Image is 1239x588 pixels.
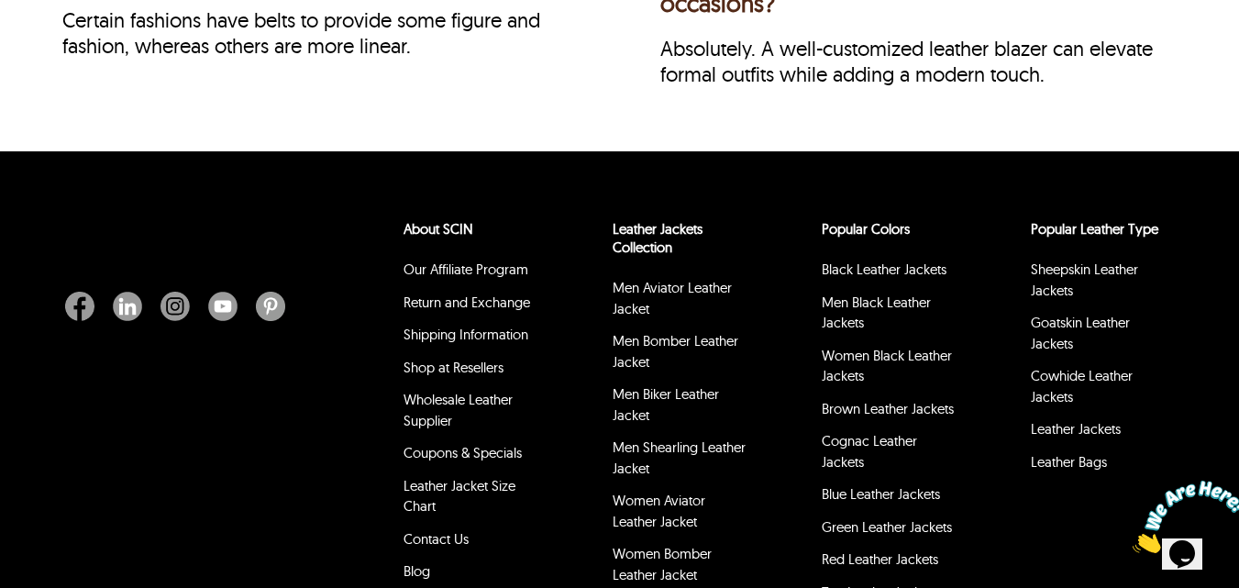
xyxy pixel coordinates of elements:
a: Contact Us [404,530,469,548]
a: Popular Leather Type [1031,220,1158,238]
a: Red Leather Jackets [822,550,938,568]
a: Leather Jackets [1031,420,1121,438]
li: Brown Leather Jackets [819,396,958,429]
a: Men Biker Leather Jacket [613,385,719,424]
li: Leather Jacket Size Chart [401,473,540,527]
a: Brown Leather Jackets [822,400,954,417]
img: Facebook [65,292,94,321]
li: Women Black Leather Jackets [819,343,958,396]
a: Women Aviator Leather Jacket [613,492,705,530]
a: Return and Exchange [404,294,530,311]
a: Facebook [65,292,104,321]
li: Men Black Leather Jackets [819,290,958,343]
li: Men Aviator Leather Jacket [610,275,749,328]
img: Youtube [208,292,238,321]
a: Men Aviator Leather Jacket [613,279,732,317]
li: Black Leather Jackets [819,257,958,290]
a: About SCIN [404,220,473,238]
li: Cognac Leather Jackets [819,428,958,482]
a: Blue Leather Jackets [822,485,940,503]
li: Leather Bags [1028,449,1167,483]
li: Coupons & Specials [401,440,540,473]
li: Green Leather Jackets [819,515,958,548]
li: Shop at Resellers [401,355,540,388]
a: Goatskin Leather Jackets [1031,314,1130,352]
div: Absolutely. A well-customized leather blazer can elevate formal outfits while adding a modern touch. [660,36,1178,87]
iframe: chat widget [1125,473,1239,560]
a: Cowhide Leather Jackets [1031,367,1133,405]
li: Wholesale Leather Supplier [401,387,540,440]
a: Youtube [199,292,247,321]
a: Coupons & Specials [404,444,522,461]
li: Goatskin Leather Jackets [1028,310,1167,363]
a: Pinterest [247,292,285,321]
a: Leather Bags [1031,453,1107,471]
a: popular leather jacket colors [822,220,910,238]
img: Pinterest [256,292,285,321]
span: 1 [7,7,15,23]
li: Cowhide Leather Jackets [1028,363,1167,416]
a: Instagram [151,292,199,321]
a: Women Bomber Leather Jacket [613,545,712,583]
a: Shipping Information [404,326,528,343]
a: Our Affiliate Program [404,261,528,278]
img: Linkedin [113,292,142,321]
img: Instagram [160,292,190,321]
img: Chat attention grabber [7,7,121,80]
a: Green Leather Jackets [822,518,952,536]
li: Men Bomber Leather Jacket [610,328,749,382]
a: Black Leather Jackets [822,261,946,278]
li: Blue Leather Jackets [819,482,958,515]
a: Linkedin [104,292,151,321]
a: Women Black Leather Jackets [822,347,952,385]
div: Certain fashions have belts to provide some figure and fashion, whereas others are more linear. [62,7,580,59]
li: Contact Us [401,527,540,560]
a: Cognac Leather Jackets [822,432,917,471]
a: Sheepskin Leather Jackets [1031,261,1138,299]
li: Women Aviator Leather Jacket [610,488,749,541]
a: Shop at Resellers [404,359,503,376]
li: Our Affiliate Program [401,257,540,290]
a: Wholesale Leather Supplier [404,391,513,429]
a: Leather Jacket Size Chart [404,477,515,516]
li: Leather Jackets [1028,416,1167,449]
li: Shipping Information [401,322,540,355]
a: Men Shearling Leather Jacket [613,438,746,477]
a: Men Bomber Leather Jacket [613,332,738,371]
li: Sheepskin Leather Jackets [1028,257,1167,310]
a: Men Black Leather Jackets [822,294,931,332]
li: Men Biker Leather Jacket [610,382,749,435]
li: Return and Exchange [401,290,540,323]
a: Leather Jackets Collection [613,220,702,256]
li: Red Leather Jackets [819,547,958,580]
a: Blog [404,562,430,580]
li: Men Shearling Leather Jacket [610,435,749,488]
